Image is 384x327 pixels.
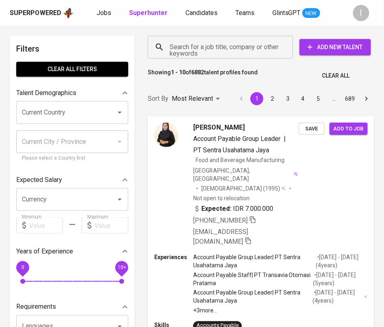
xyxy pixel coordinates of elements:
input: Value [95,217,128,234]
span: Candidates [186,9,218,17]
b: Expected: [201,204,231,214]
button: Clear All filters [16,62,128,77]
p: Showing of talent profiles found [148,68,258,83]
b: Superhunter [129,9,168,17]
span: NEW [302,9,320,17]
p: Account Payable Group Leader | PT Sentra Usahatama Jaya [193,289,313,305]
p: Years of Experience [16,247,73,256]
span: [PERSON_NAME] [193,123,245,132]
button: Clear All [319,68,353,83]
div: I [353,5,369,21]
img: b8a08371943ab17bba4456cf5f0b0bb2.png [154,123,179,147]
a: Superhunter [129,8,169,18]
span: 0 [21,265,24,271]
p: • [DATE] - [DATE] ( 4 years ) [313,289,363,305]
span: Add New Talent [306,42,365,52]
p: • [DATE] - [DATE] ( 4 years ) [316,253,368,269]
a: Superpoweredapp logo [10,7,74,19]
span: Clear All [322,71,350,81]
a: GlintsGPT NEW [272,8,320,18]
p: Requirements [16,302,56,312]
a: Jobs [97,8,113,18]
button: Open [114,107,125,118]
p: Most Relevant [172,94,213,104]
a: Teams [235,8,256,18]
p: Sort By [148,94,168,104]
button: Go to page 5 [312,92,325,105]
span: Teams [235,9,255,17]
div: (1995) [201,184,286,193]
span: PT Sentra Usahatama Jaya [193,146,269,154]
button: Go to next page [360,92,373,105]
p: Experiences [154,253,193,261]
span: [DEMOGRAPHIC_DATA] [201,184,263,193]
span: Food and Beverage Manufacturing [196,157,285,163]
div: … [328,95,341,103]
a: Candidates [186,8,219,18]
h6: Filters [16,42,128,55]
span: Save [303,124,321,134]
button: page 1 [250,92,263,105]
span: [PHONE_NUMBER] [193,217,248,224]
span: [EMAIL_ADDRESS][DOMAIN_NAME] [193,228,248,245]
span: Clear All filters [23,64,122,74]
p: +3 more ... [193,307,368,315]
img: app logo [63,7,74,19]
button: Go to page 4 [297,92,310,105]
p: Account Payable Group Leader | PT Sentra Usahatama Jaya [193,253,316,269]
span: Account Payable Group Leader [193,135,280,143]
button: Go to page 2 [266,92,279,105]
div: Requirements [16,299,128,315]
div: Talent Demographics [16,85,128,101]
button: Go to page 3 [281,92,294,105]
div: Most Relevant [172,91,223,106]
p: Account Payable Staff | PT Transavia Otomasi Pratama [193,271,313,287]
div: Superpowered [10,9,61,18]
button: Add to job [330,123,368,135]
span: | [284,134,286,144]
button: Add New Talent [300,39,371,55]
span: 10+ [117,265,126,271]
div: IDR 7.000.000 [193,204,273,214]
img: magic_wand.svg [293,171,299,177]
input: Value [29,217,63,234]
span: Jobs [97,9,111,17]
div: [GEOGRAPHIC_DATA], [GEOGRAPHIC_DATA] [193,167,299,183]
nav: pagination navigation [234,92,374,105]
div: Expected Salary [16,172,128,188]
p: • [DATE] - [DATE] ( 5 years ) [313,271,368,287]
span: Add to job [334,124,364,134]
b: 1 - 10 [171,69,186,76]
p: Please select a Country first [22,154,123,162]
p: Not open to relocation [193,194,250,202]
span: GlintsGPT [272,9,301,17]
button: Go to page 689 [343,92,358,105]
button: Open [114,194,125,205]
b: 6882 [191,69,204,76]
div: Years of Experience [16,243,128,260]
p: Expected Salary [16,175,62,185]
button: Save [299,123,325,135]
p: Talent Demographics [16,88,76,98]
